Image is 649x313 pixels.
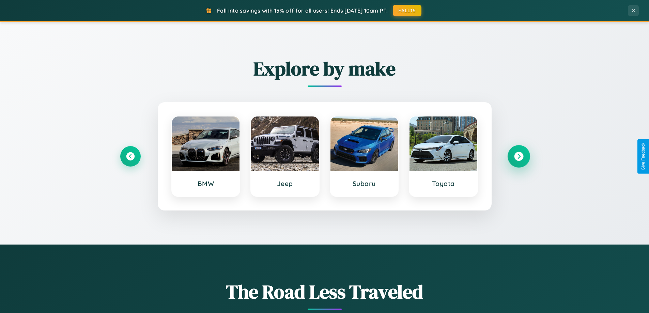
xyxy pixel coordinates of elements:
[337,179,391,188] h3: Subaru
[393,5,421,16] button: FALL15
[217,7,388,14] span: Fall into savings with 15% off for all users! Ends [DATE] 10am PT.
[120,279,529,305] h1: The Road Less Traveled
[416,179,470,188] h3: Toyota
[258,179,312,188] h3: Jeep
[120,56,529,82] h2: Explore by make
[179,179,233,188] h3: BMW
[641,143,646,170] div: Give Feedback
